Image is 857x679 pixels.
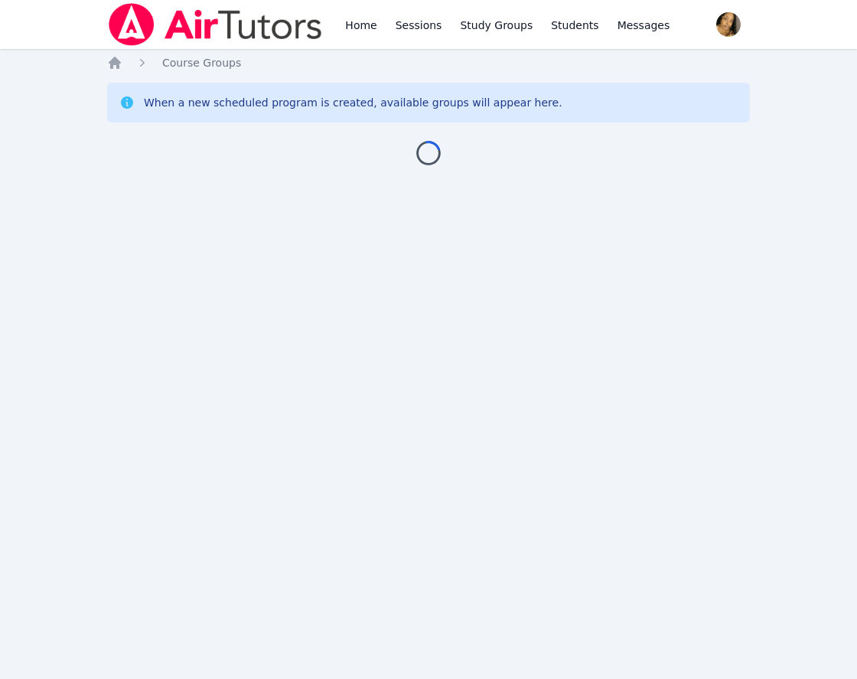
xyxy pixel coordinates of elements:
[617,18,670,33] span: Messages
[162,57,241,69] span: Course Groups
[144,95,562,110] div: When a new scheduled program is created, available groups will appear here.
[107,3,324,46] img: Air Tutors
[107,55,750,70] nav: Breadcrumb
[162,55,241,70] a: Course Groups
